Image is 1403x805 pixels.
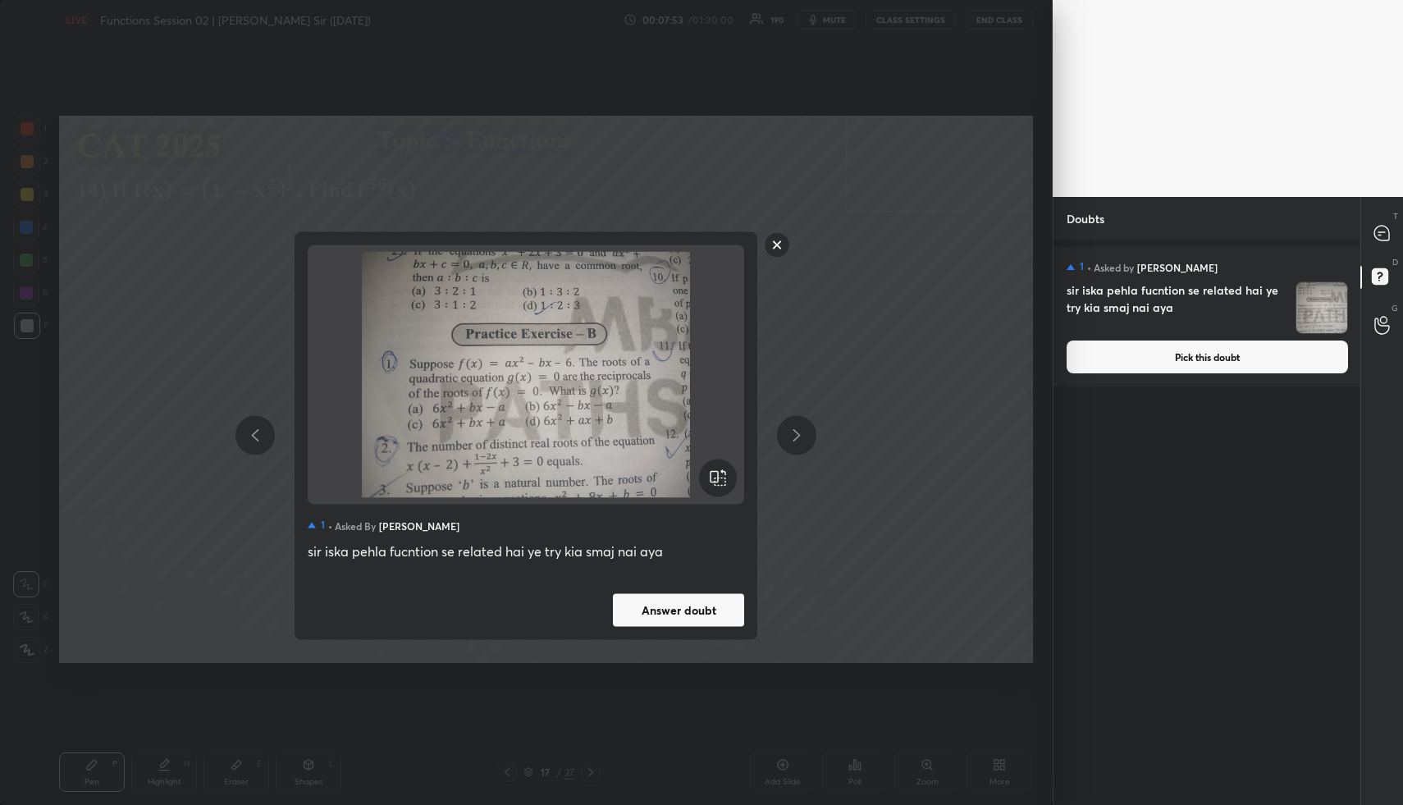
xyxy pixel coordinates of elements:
[1393,210,1398,222] p: T
[1080,261,1084,274] h5: 1
[379,517,459,534] h5: [PERSON_NAME]
[321,519,325,532] h5: 1
[1087,260,1134,275] h5: • Asked by
[1053,240,1361,805] div: grid
[1067,341,1348,373] button: Pick this doubt
[1053,197,1117,240] p: Doubts
[613,593,744,626] button: Answer doubt
[1137,260,1218,275] h5: [PERSON_NAME]
[328,517,376,534] h5: • Asked by
[1392,256,1398,268] p: D
[308,541,744,560] div: sir iska pehla fucntion se related hai ye try kia smaj nai aya
[327,251,724,497] img: 17568995912UNLJW.jpg
[1296,282,1347,333] img: 17568995912UNLJW.jpg
[1067,281,1289,334] h4: sir iska pehla fucntion se related hai ye try kia smaj nai aya
[1392,302,1398,314] p: G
